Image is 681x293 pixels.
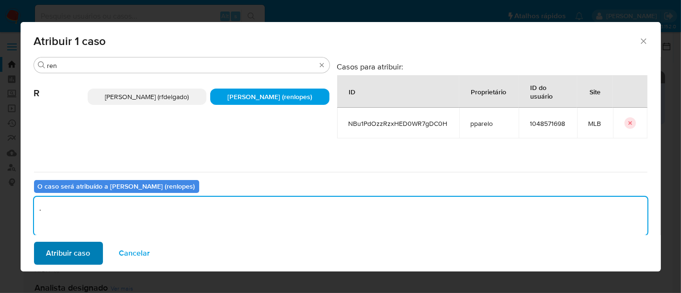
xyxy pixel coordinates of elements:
input: Analista de pesquisa [47,61,316,70]
button: Atribuir caso [34,242,103,265]
div: ID do usuário [519,76,577,107]
span: MLB [589,119,602,128]
div: assign-modal [21,22,661,271]
button: Buscar [38,61,45,69]
span: 1048571698 [530,119,566,128]
div: ID [338,80,367,103]
button: Cancelar [107,242,163,265]
span: Atribuir 1 caso [34,35,639,47]
button: Borrar [318,61,326,69]
textarea: . [34,197,647,235]
div: [PERSON_NAME] (renlopes) [210,89,329,105]
span: [PERSON_NAME] (rfdelgado) [105,92,189,101]
span: R [34,73,88,99]
span: Atribuir caso [46,243,91,264]
div: Site [579,80,613,103]
button: Fechar a janela [639,36,647,45]
div: Proprietário [460,80,518,103]
span: NBu1PdOzzRzxHED0WR7gDC0H [349,119,448,128]
button: icon-button [624,117,636,129]
span: [PERSON_NAME] (renlopes) [227,92,312,101]
div: [PERSON_NAME] (rfdelgado) [88,89,207,105]
span: pparelo [471,119,507,128]
h3: Casos para atribuir: [337,62,647,71]
b: O caso será atribuído a [PERSON_NAME] (renlopes) [38,181,195,191]
span: Cancelar [119,243,150,264]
